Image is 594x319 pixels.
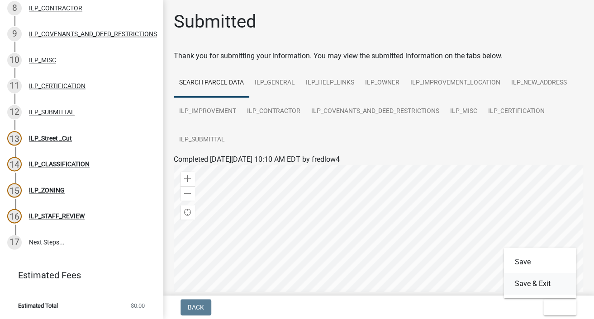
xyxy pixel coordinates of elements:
a: ILP_CONTRACTOR [242,97,306,126]
button: Back [181,299,211,315]
div: 9 [7,27,22,41]
a: ILP_MISC [445,97,483,126]
div: 16 [7,209,22,223]
a: Search Parcel Data [174,69,249,98]
h1: Submitted [174,11,257,33]
div: ILP_STAFF_REVIEW [29,213,85,219]
span: Exit [551,304,564,311]
a: ILP_SUBMITTAL [174,126,230,155]
a: ILP_NEW_ADDRESS [506,69,572,98]
span: Back [188,304,204,311]
span: Completed [DATE][DATE] 10:10 AM EDT by fredlow4 [174,155,340,164]
button: Save & Exit [504,273,576,295]
a: ILP_COVENANTS_AND_DEED_RESTRICTIONS [306,97,445,126]
a: ILP_IMPROVEMENT [174,97,242,126]
div: ILP_ZONING [29,187,65,193]
div: Exit [504,248,576,298]
div: 17 [7,235,22,249]
span: $0.00 [131,302,145,308]
div: Find my location [181,205,195,220]
a: ILP_IMPROVEMENT_LOCATION [405,69,506,98]
div: 13 [7,131,22,145]
button: Exit [543,299,576,315]
button: Save [504,251,576,273]
a: ILP_HELP_LINKS [300,69,360,98]
div: ILP_SUBMITTAL [29,109,75,115]
a: ILP_OWNER [360,69,405,98]
div: 11 [7,79,22,93]
div: ILP_CONTRACTOR [29,5,82,11]
div: Thank you for submitting your information. You may view the submitted information on the tabs below. [174,51,583,61]
div: Zoom in [181,172,195,186]
a: ILP_CERTIFICATION [483,97,550,126]
div: 12 [7,105,22,119]
a: Estimated Fees [7,266,148,284]
div: ILP_MISC [29,57,56,63]
div: Zoom out [181,186,195,201]
div: 8 [7,1,22,15]
div: ILP_CLASSIFICATION [29,161,90,167]
div: ILP_COVENANTS_AND_DEED_RESTRICTIONS [29,31,157,37]
div: 10 [7,53,22,67]
div: ILP_Street _Cut [29,135,72,141]
div: 15 [7,183,22,197]
div: ILP_CERTIFICATION [29,83,86,89]
div: 14 [7,157,22,171]
span: Estimated Total [18,302,58,308]
a: ILP_GENERAL [249,69,300,98]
